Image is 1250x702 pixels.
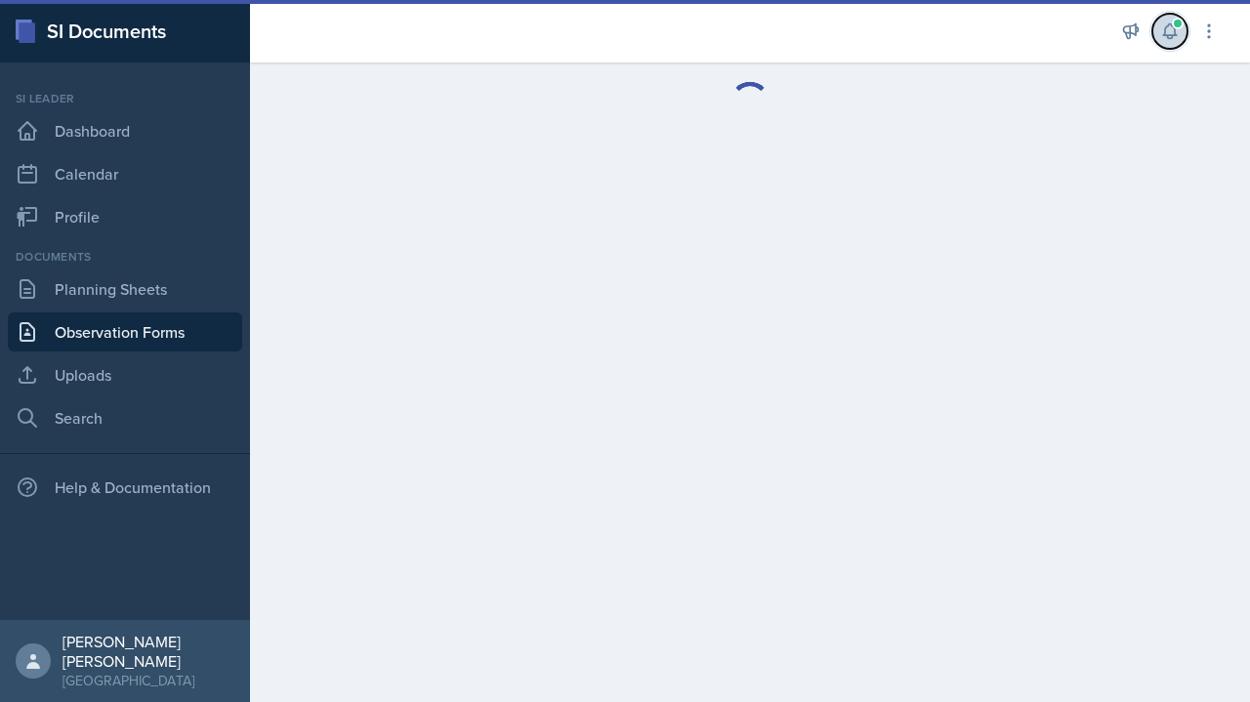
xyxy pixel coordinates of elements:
[8,111,242,150] a: Dashboard
[8,197,242,236] a: Profile
[8,248,242,266] div: Documents
[8,154,242,193] a: Calendar
[8,312,242,351] a: Observation Forms
[62,671,234,690] div: [GEOGRAPHIC_DATA]
[8,90,242,107] div: Si leader
[8,355,242,394] a: Uploads
[8,269,242,309] a: Planning Sheets
[62,632,234,671] div: [PERSON_NAME] [PERSON_NAME]
[8,398,242,437] a: Search
[8,468,242,507] div: Help & Documentation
